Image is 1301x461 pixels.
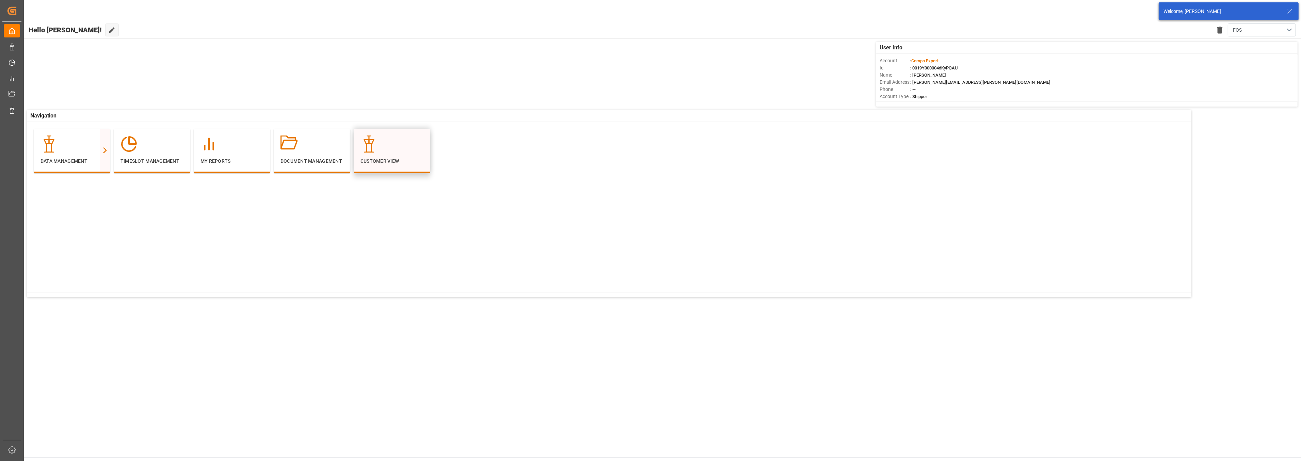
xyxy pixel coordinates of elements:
p: Timeslot Management [121,158,183,165]
span: Account [880,57,910,64]
span: Account Type [880,93,910,100]
p: Customer View [360,158,423,165]
span: : Shipper [910,94,927,99]
span: Compo Expert [911,58,938,63]
div: Welcome, [PERSON_NAME] [1163,8,1281,15]
p: My Reports [200,158,263,165]
span: : [PERSON_NAME] [910,73,946,78]
button: open menu [1228,23,1296,36]
span: Hello [PERSON_NAME]! [29,23,102,36]
span: FOS [1233,27,1242,34]
span: : — [910,87,916,92]
span: Phone [880,86,910,93]
span: Name [880,71,910,79]
span: User Info [880,44,902,52]
p: Data Management [41,158,103,165]
span: : [910,58,938,63]
span: : 0019Y000004dKyPQAU [910,65,958,70]
p: Document Management [280,158,343,165]
span: : [PERSON_NAME][EMAIL_ADDRESS][PERSON_NAME][DOMAIN_NAME] [910,80,1050,85]
span: Email Address [880,79,910,86]
span: Id [880,64,910,71]
span: Navigation [30,112,57,120]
